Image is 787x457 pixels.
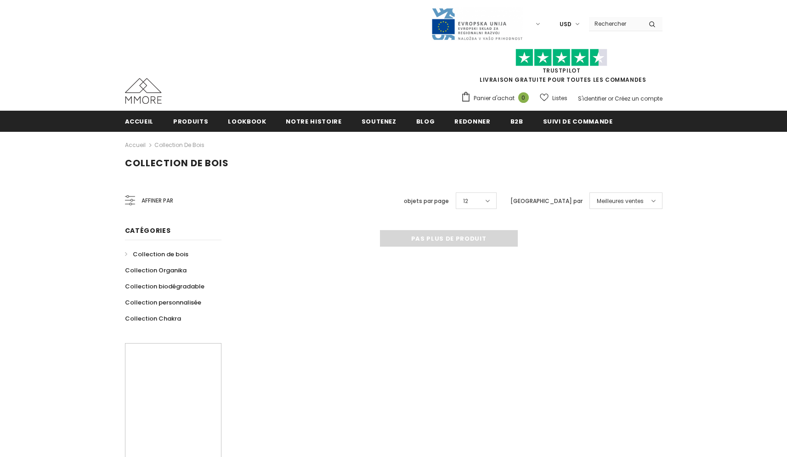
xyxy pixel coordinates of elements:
a: Collection Chakra [125,310,181,327]
a: Redonner [454,111,490,131]
a: Blog [416,111,435,131]
span: Blog [416,117,435,126]
input: Search Site [589,17,642,30]
a: Accueil [125,140,146,151]
span: Suivi de commande [543,117,613,126]
a: TrustPilot [543,67,581,74]
span: soutenez [362,117,396,126]
span: Listes [552,94,567,103]
a: Collection personnalisée [125,294,201,310]
span: Meilleures ventes [597,197,644,206]
span: or [608,95,613,102]
span: Collection biodégradable [125,282,204,291]
span: Affiner par [142,196,173,206]
a: Collection biodégradable [125,278,204,294]
span: Collection de bois [133,250,188,259]
a: Collection de bois [154,141,204,149]
img: Javni Razpis [431,7,523,41]
span: Produits [173,117,208,126]
img: Faites confiance aux étoiles pilotes [515,49,607,67]
a: Produits [173,111,208,131]
a: Accueil [125,111,154,131]
a: B2B [510,111,523,131]
a: S'identifier [578,95,606,102]
a: Lookbook [228,111,266,131]
span: Lookbook [228,117,266,126]
a: Collection de bois [125,246,188,262]
span: LIVRAISON GRATUITE POUR TOUTES LES COMMANDES [461,53,662,84]
span: Catégories [125,226,171,235]
span: 12 [463,197,468,206]
a: soutenez [362,111,396,131]
a: Créez un compte [615,95,662,102]
span: Collection Organika [125,266,187,275]
a: Notre histoire [286,111,341,131]
a: Listes [540,90,567,106]
label: objets par page [404,197,449,206]
span: Collection Chakra [125,314,181,323]
span: Collection de bois [125,157,229,169]
label: [GEOGRAPHIC_DATA] par [510,197,583,206]
a: Panier d'achat 0 [461,91,533,105]
span: Notre histoire [286,117,341,126]
a: Javni Razpis [431,20,523,28]
span: 0 [518,92,529,103]
span: Panier d'achat [474,94,515,103]
a: Suivi de commande [543,111,613,131]
span: USD [560,20,572,29]
span: Redonner [454,117,490,126]
span: B2B [510,117,523,126]
a: Collection Organika [125,262,187,278]
span: Collection personnalisée [125,298,201,307]
img: Cas MMORE [125,78,162,104]
span: Accueil [125,117,154,126]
